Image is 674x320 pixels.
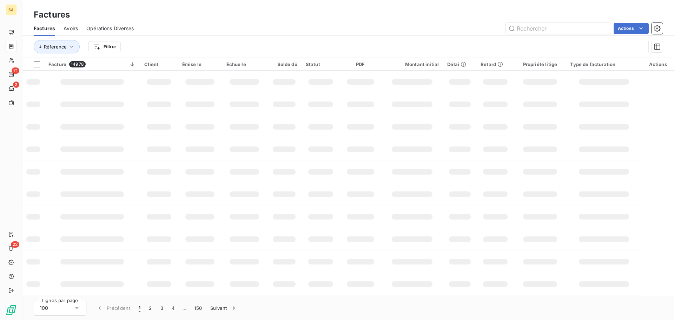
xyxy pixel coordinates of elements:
[614,23,649,34] button: Actions
[144,61,173,67] div: Client
[156,301,167,315] button: 3
[6,4,17,15] div: SA
[206,301,242,315] button: Suivant
[226,61,263,67] div: Échue le
[86,25,134,32] span: Opérations Diverses
[34,40,80,53] button: Réference
[13,81,19,88] span: 2
[69,61,86,67] span: 14978
[518,61,562,67] div: Propriété litige
[385,61,439,67] div: Montant initial
[306,61,335,67] div: Statut
[139,305,140,312] span: 1
[12,67,19,74] span: 71
[190,301,206,315] button: 150
[646,61,670,67] div: Actions
[92,301,134,315] button: Précédent
[64,25,78,32] span: Avoirs
[167,301,179,315] button: 4
[344,61,377,67] div: PDF
[44,44,67,50] span: Réference
[48,61,66,67] span: Facture
[179,302,190,314] span: …
[40,305,48,312] span: 100
[145,301,156,315] button: 2
[650,296,667,313] iframe: Intercom live chat
[6,305,17,316] img: Logo LeanPay
[505,23,611,34] input: Rechercher
[481,61,510,67] div: Retard
[134,301,145,315] button: 1
[570,61,637,67] div: Type de facturation
[11,241,19,248] span: 22
[271,61,297,67] div: Solde dû
[88,41,121,52] button: Filtrer
[447,61,472,67] div: Délai
[34,8,70,21] h3: Factures
[34,25,55,32] span: Factures
[182,61,218,67] div: Émise le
